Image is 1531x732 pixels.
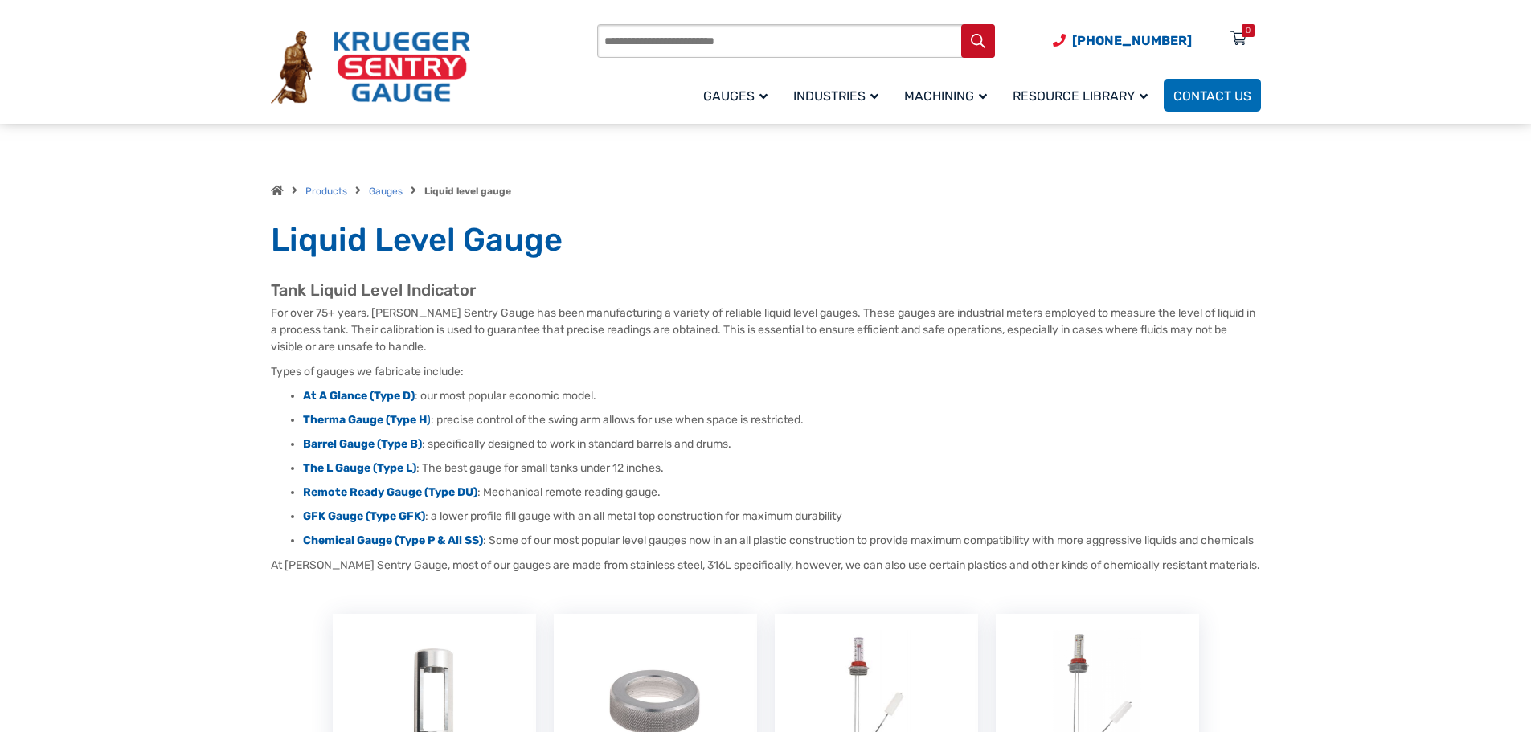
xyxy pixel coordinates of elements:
[303,534,483,547] a: Chemical Gauge (Type P & All SS)
[303,412,1261,428] li: : precise control of the swing arm allows for use when space is restricted.
[369,186,403,197] a: Gauges
[1053,31,1192,51] a: Phone Number (920) 434-8860
[271,363,1261,380] p: Types of gauges we fabricate include:
[303,389,415,403] a: At A Glance (Type D)
[271,557,1261,574] p: At [PERSON_NAME] Sentry Gauge, most of our gauges are made from stainless steel, 316L specificall...
[303,509,425,523] a: GFK Gauge (Type GFK)
[271,305,1261,355] p: For over 75+ years, [PERSON_NAME] Sentry Gauge has been manufacturing a variety of reliable liqui...
[271,31,470,104] img: Krueger Sentry Gauge
[793,88,878,104] span: Industries
[1173,88,1251,104] span: Contact Us
[305,186,347,197] a: Products
[303,413,431,427] a: Therma Gauge (Type H)
[303,413,427,427] strong: Therma Gauge (Type H
[784,76,894,114] a: Industries
[303,461,416,475] a: The L Gauge (Type L)
[1072,33,1192,48] span: [PHONE_NUMBER]
[303,485,1261,501] li: : Mechanical remote reading gauge.
[1003,76,1164,114] a: Resource Library
[1013,88,1148,104] span: Resource Library
[424,186,511,197] strong: Liquid level gauge
[894,76,1003,114] a: Machining
[303,509,1261,525] li: : a lower profile fill gauge with an all metal top construction for maximum durability
[303,388,1261,404] li: : our most popular economic model.
[271,220,1261,260] h1: Liquid Level Gauge
[1164,79,1261,112] a: Contact Us
[303,437,422,451] a: Barrel Gauge (Type B)
[303,533,1261,549] li: : Some of our most popular level gauges now in an all plastic construction to provide maximum com...
[904,88,987,104] span: Machining
[271,280,1261,301] h2: Tank Liquid Level Indicator
[303,485,477,499] a: Remote Ready Gauge (Type DU)
[1246,24,1251,37] div: 0
[303,436,1261,452] li: : specifically designed to work in standard barrels and drums.
[703,88,768,104] span: Gauges
[303,460,1261,476] li: : The best gauge for small tanks under 12 inches.
[694,76,784,114] a: Gauges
